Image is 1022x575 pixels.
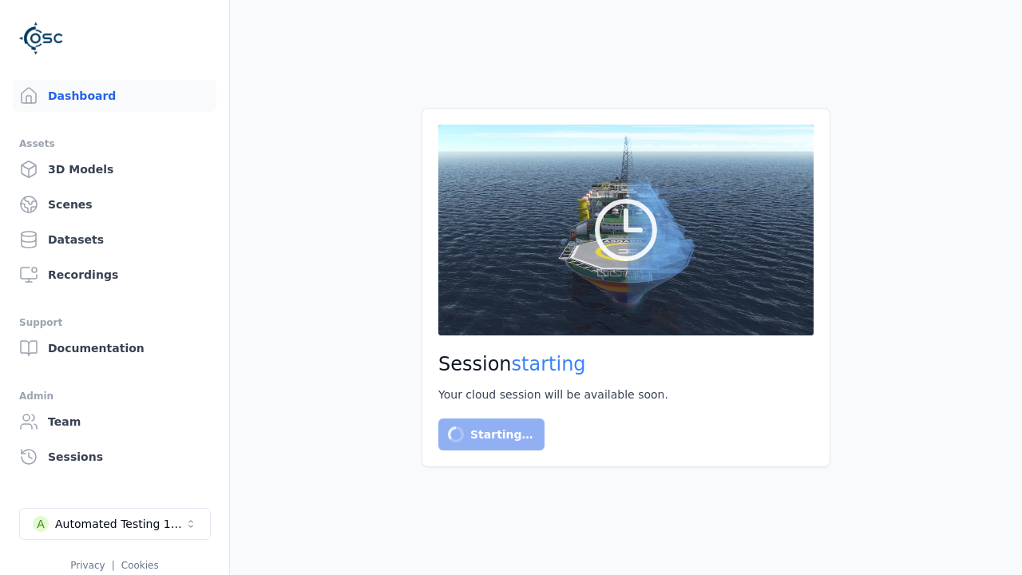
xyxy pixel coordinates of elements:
[55,516,184,532] div: Automated Testing 1 - Playwright
[19,387,210,406] div: Admin
[13,332,216,364] a: Documentation
[13,259,216,291] a: Recordings
[512,353,586,375] span: starting
[13,188,216,220] a: Scenes
[19,134,210,153] div: Assets
[13,80,216,112] a: Dashboard
[121,560,159,571] a: Cookies
[19,16,64,61] img: Logo
[13,441,216,473] a: Sessions
[70,560,105,571] a: Privacy
[13,224,216,256] a: Datasets
[438,418,545,450] button: Starting…
[13,406,216,438] a: Team
[13,153,216,185] a: 3D Models
[19,313,210,332] div: Support
[438,387,814,402] div: Your cloud session will be available soon.
[438,351,814,377] h2: Session
[19,508,211,540] button: Select a workspace
[33,516,49,532] div: A
[112,560,115,571] span: |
